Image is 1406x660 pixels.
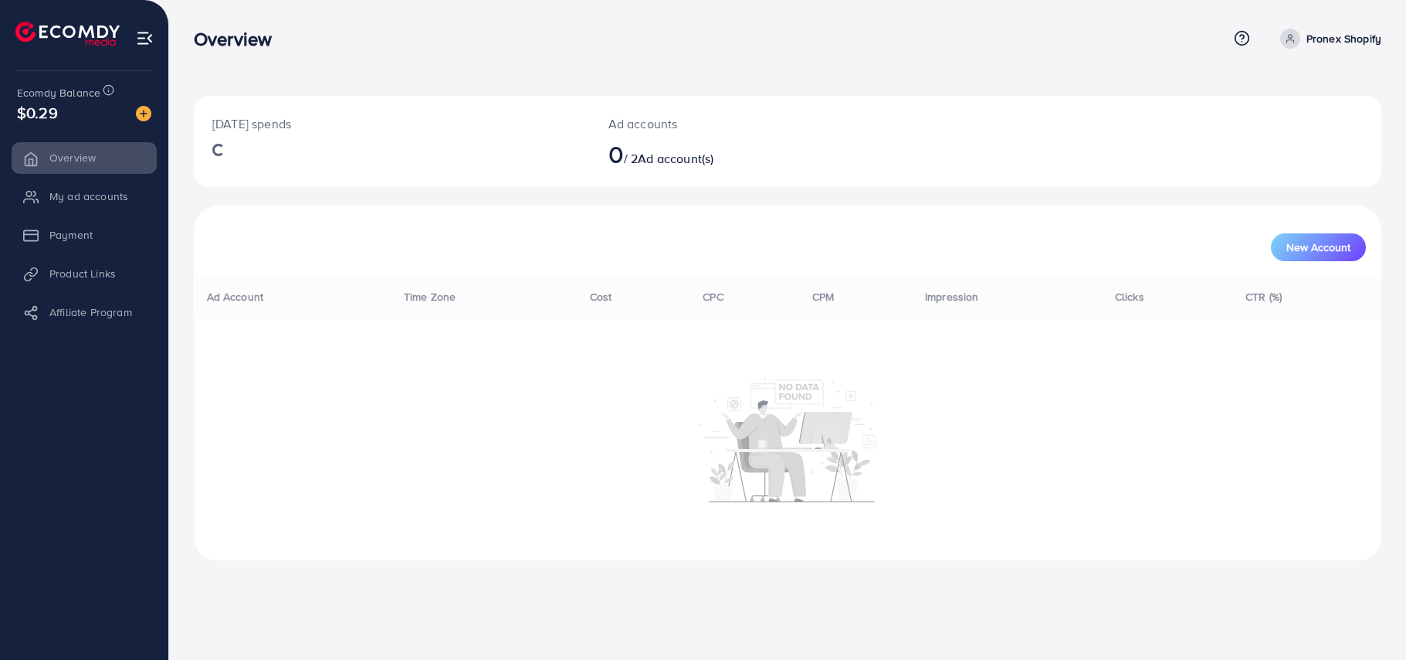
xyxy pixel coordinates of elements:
img: image [136,106,151,121]
h3: Overview [194,28,284,50]
span: $0.29 [17,101,58,124]
a: Pronex Shopify [1274,29,1381,49]
p: [DATE] spends [212,114,571,133]
p: Ad accounts [608,114,869,133]
span: Ad account(s) [638,150,713,167]
span: New Account [1286,242,1350,253]
button: New Account [1271,233,1366,261]
img: logo [15,22,120,46]
p: Pronex Shopify [1306,29,1381,48]
h2: / 2 [608,139,869,168]
span: Ecomdy Balance [17,85,100,100]
img: menu [136,29,154,47]
span: 0 [608,136,624,172]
